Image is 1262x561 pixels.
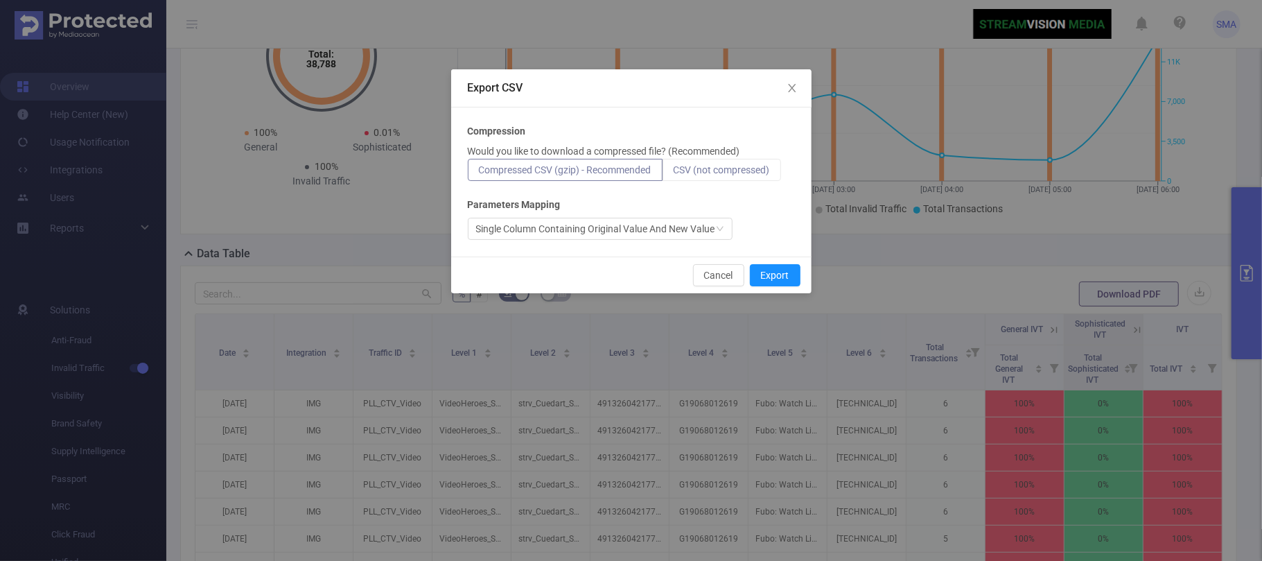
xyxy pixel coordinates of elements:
[468,198,561,212] b: Parameters Mapping
[787,83,798,94] i: icon: close
[476,218,715,239] div: Single Column Containing Original Value And New Value
[773,69,812,108] button: Close
[716,225,724,234] i: icon: down
[468,124,526,139] b: Compression
[750,264,800,286] button: Export
[468,144,740,159] p: Would you like to download a compressed file? (Recommended)
[468,80,795,96] div: Export CSV
[674,164,770,175] span: CSV (not compressed)
[479,164,651,175] span: Compressed CSV (gzip) - Recommended
[693,264,744,286] button: Cancel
